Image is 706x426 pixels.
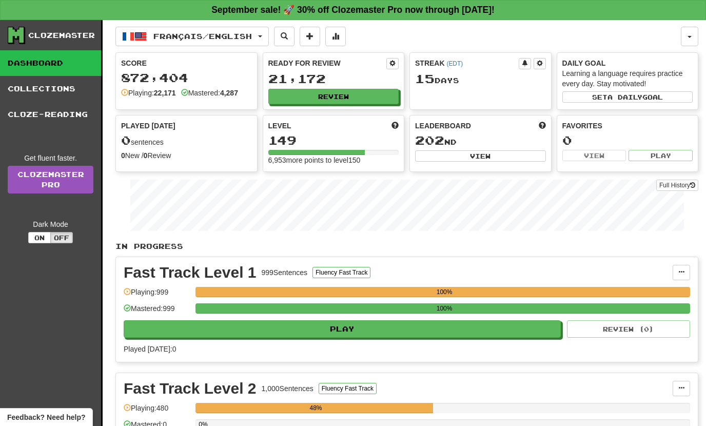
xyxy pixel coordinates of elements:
[415,133,444,147] span: 202
[121,58,252,68] div: Score
[562,68,693,89] div: Learning a language requires practice every day. Stay motivated!
[199,287,690,297] div: 100%
[319,383,377,394] button: Fluency Fast Track
[268,89,399,104] button: Review
[415,71,435,86] span: 15
[300,27,320,46] button: Add sentence to collection
[446,60,463,67] a: (EDT)
[124,303,190,320] div: Mastered: 999
[268,58,387,68] div: Ready for Review
[121,151,125,160] strong: 0
[268,121,291,131] span: Level
[153,32,252,41] span: Français / English
[391,121,399,131] span: Score more points to level up
[656,180,698,191] button: Full History
[121,150,252,161] div: New / Review
[415,121,471,131] span: Leaderboard
[562,58,693,68] div: Daily Goal
[199,303,690,314] div: 100%
[121,133,131,147] span: 0
[415,72,546,86] div: Day s
[124,403,190,420] div: Playing: 480
[562,150,626,161] button: View
[607,93,642,101] span: a daily
[268,134,399,147] div: 149
[8,153,93,163] div: Get fluent faster.
[121,71,252,84] div: 872,404
[28,232,51,243] button: On
[115,241,698,251] p: In Progress
[629,150,693,161] button: Play
[415,150,546,162] button: View
[268,155,399,165] div: 6,953 more points to level 150
[115,27,269,46] button: Français/English
[562,121,693,131] div: Favorites
[220,89,238,97] strong: 4,287
[268,72,399,85] div: 21,172
[7,412,85,422] span: Open feedback widget
[124,265,257,280] div: Fast Track Level 1
[154,89,176,97] strong: 22,171
[262,383,313,394] div: 1,000 Sentences
[121,134,252,147] div: sentences
[312,267,370,278] button: Fluency Fast Track
[124,320,561,338] button: Play
[415,134,546,147] div: nd
[567,320,690,338] button: Review (0)
[211,5,495,15] strong: September sale! 🚀 30% off Clozemaster Pro now through [DATE]!
[28,30,95,41] div: Clozemaster
[199,403,433,413] div: 48%
[274,27,295,46] button: Search sentences
[8,166,93,193] a: ClozemasterPro
[124,345,176,353] span: Played [DATE]: 0
[121,88,176,98] div: Playing:
[121,121,175,131] span: Played [DATE]
[539,121,546,131] span: This week in points, UTC
[415,58,519,68] div: Streak
[144,151,148,160] strong: 0
[262,267,308,278] div: 999 Sentences
[562,134,693,147] div: 0
[181,88,238,98] div: Mastered:
[8,219,93,229] div: Dark Mode
[124,287,190,304] div: Playing: 999
[562,91,693,103] button: Seta dailygoal
[124,381,257,396] div: Fast Track Level 2
[325,27,346,46] button: More stats
[50,232,73,243] button: Off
